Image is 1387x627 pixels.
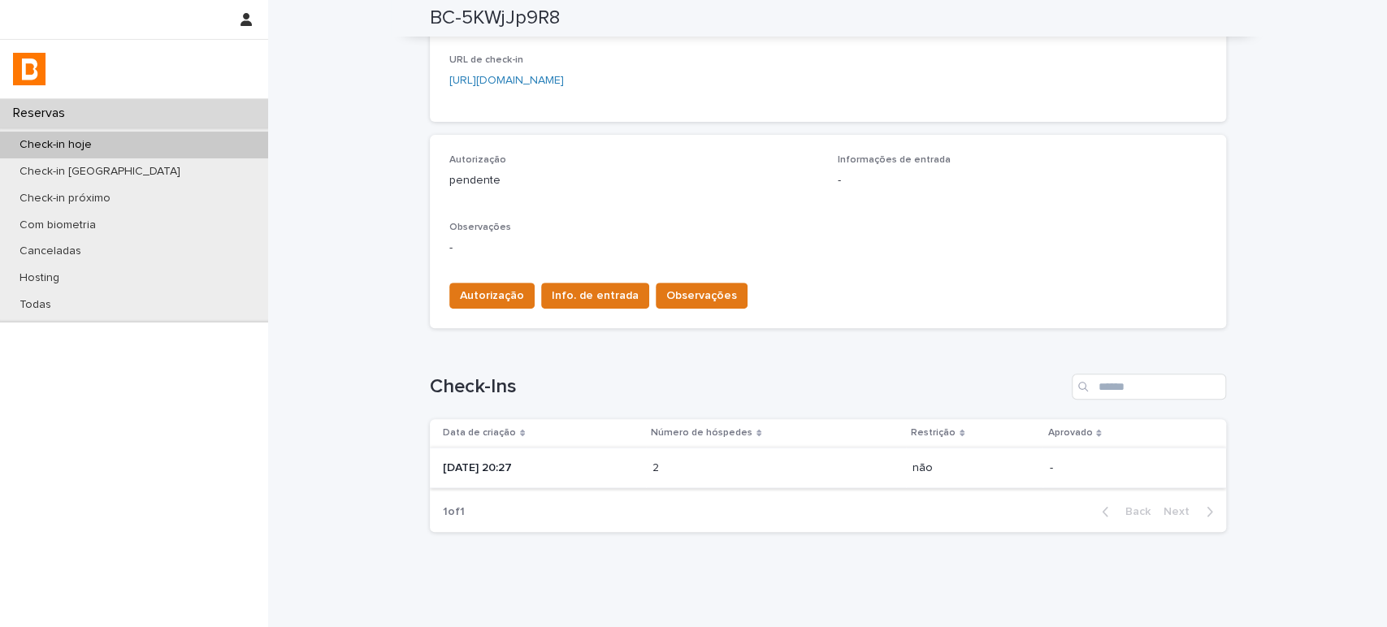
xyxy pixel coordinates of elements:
p: - [1049,461,1199,475]
p: Check-in [GEOGRAPHIC_DATA] [7,165,193,179]
p: Check-in próximo [7,192,124,205]
p: Número de hóspedes [651,424,752,442]
p: pendente [449,172,818,189]
p: Hosting [7,271,72,285]
button: Observações [656,283,748,309]
p: - [449,240,1207,257]
button: Next [1157,504,1226,519]
p: Data de criação [443,424,516,442]
span: Observações [449,223,511,232]
span: Autorização [460,288,524,304]
p: Canceladas [7,244,94,258]
p: Restrição [911,424,956,442]
span: Info. de entrada [552,288,639,304]
h2: BC-5KWjJp9R8 [430,6,560,30]
p: - [838,172,1207,189]
p: [DATE] 20:27 [443,461,639,475]
input: Search [1072,374,1226,400]
h1: Check-Ins [430,375,1065,399]
span: Next [1164,506,1199,517]
p: Todas [7,298,64,312]
span: URL de check-in [449,55,523,65]
tr: [DATE] 20:2722 não- [430,448,1226,488]
p: Aprovado [1047,424,1092,442]
p: Reservas [7,106,78,121]
button: Back [1089,504,1157,519]
button: Info. de entrada [541,283,649,309]
span: Informações de entrada [838,155,951,165]
span: Autorização [449,155,506,165]
p: 1 of 1 [430,492,478,532]
span: Back [1116,506,1151,517]
a: [URL][DOMAIN_NAME] [449,75,564,86]
p: 2 [652,458,662,475]
p: Com biometria [7,218,109,232]
button: Autorização [449,283,535,309]
span: Observações [666,288,737,304]
p: não [912,461,1037,475]
img: zVaNuJHRTjyIjT5M9Xd5 [13,53,46,85]
p: Check-in hoje [7,138,105,152]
